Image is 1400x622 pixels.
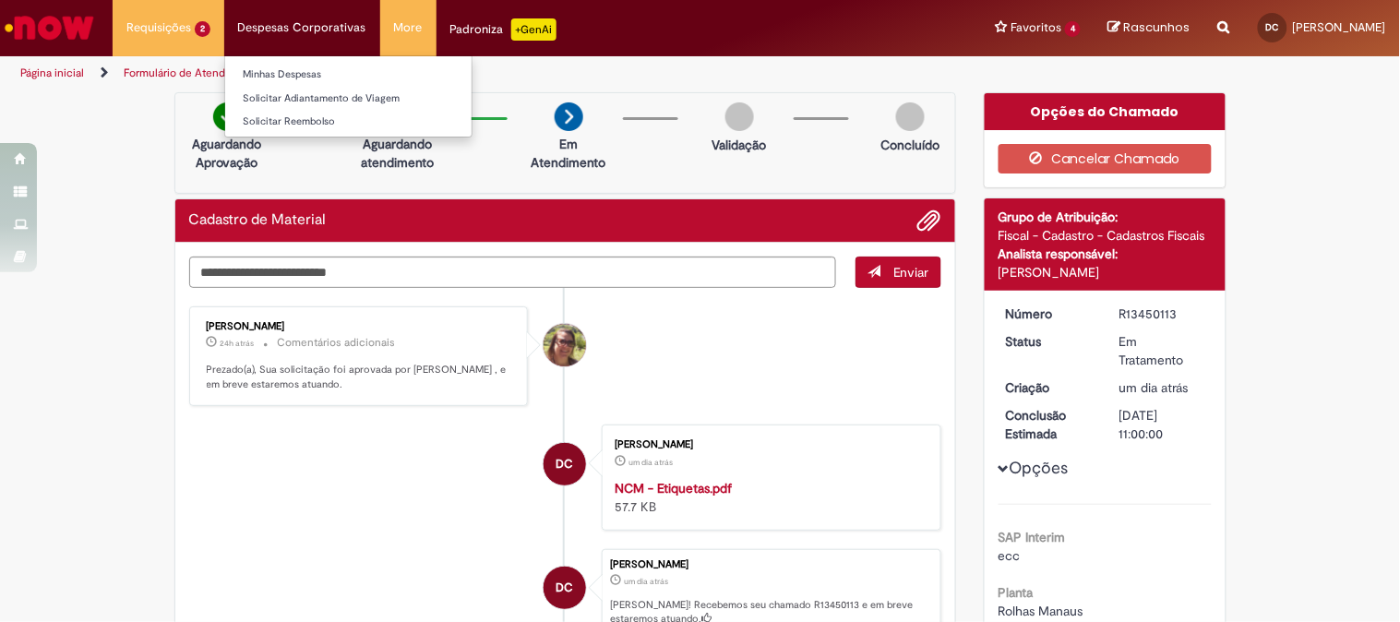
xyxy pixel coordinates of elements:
[999,263,1212,281] div: [PERSON_NAME]
[1119,305,1205,323] div: R13450113
[880,136,939,154] p: Concluído
[896,102,925,131] img: img-circle-grey.png
[221,338,255,349] time: 26/08/2025 18:42:00
[999,144,1212,173] button: Cancelar Chamado
[992,332,1106,351] dt: Status
[278,335,396,351] small: Comentários adicionais
[14,56,919,90] ul: Trilhas de página
[893,264,929,281] span: Enviar
[917,209,941,233] button: Adicionar anexos
[712,136,767,154] p: Validação
[1119,406,1205,443] div: [DATE] 11:00:00
[511,18,556,41] p: +GenAi
[1119,379,1189,396] time: 26/08/2025 17:56:02
[124,66,260,80] a: Formulário de Atendimento
[999,208,1212,226] div: Grupo de Atribuição:
[189,212,327,229] h2: Cadastro de Material Histórico de tíquete
[544,324,586,366] div: Ana Paula De Sousa Rodrigues
[189,257,837,288] textarea: Digite sua mensagem aqui...
[628,457,673,468] span: um dia atrás
[238,18,366,37] span: Despesas Corporativas
[999,245,1212,263] div: Analista responsável:
[225,89,472,109] a: Solicitar Adiantamento de Viagem
[2,9,97,46] img: ServiceNow
[856,257,941,288] button: Enviar
[1293,19,1386,35] span: [PERSON_NAME]
[126,18,191,37] span: Requisições
[624,576,668,587] span: um dia atrás
[1108,19,1191,37] a: Rascunhos
[221,338,255,349] span: 24h atrás
[1266,21,1279,33] span: DC
[999,584,1034,601] b: Planta
[628,457,673,468] time: 26/08/2025 17:53:51
[1065,21,1081,37] span: 4
[544,567,586,609] div: Diely Carvalho
[992,305,1106,323] dt: Número
[999,547,1021,564] span: ecc
[207,321,514,332] div: [PERSON_NAME]
[1124,18,1191,36] span: Rascunhos
[624,576,668,587] time: 26/08/2025 17:56:02
[556,442,574,486] span: DC
[725,102,754,131] img: img-circle-grey.png
[544,443,586,485] div: Diely Carvalho
[992,406,1106,443] dt: Conclusão Estimada
[1119,332,1205,369] div: Em Tratamento
[1119,378,1205,397] div: 26/08/2025 17:56:02
[207,363,514,391] p: Prezado(a), Sua solicitação foi aprovada por [PERSON_NAME] , e em breve estaremos atuando.
[1011,18,1061,37] span: Favoritos
[999,603,1083,619] span: Rolhas Manaus
[999,529,1066,545] b: SAP Interim
[610,559,931,570] div: [PERSON_NAME]
[224,55,473,138] ul: Despesas Corporativas
[555,102,583,131] img: arrow-next.png
[225,65,472,85] a: Minhas Despesas
[195,21,210,37] span: 2
[615,479,922,516] div: 57.7 KB
[556,566,574,610] span: DC
[225,112,472,132] a: Solicitar Reembolso
[1119,379,1189,396] span: um dia atrás
[20,66,84,80] a: Página inicial
[992,378,1106,397] dt: Criação
[524,135,614,172] p: Em Atendimento
[999,226,1212,245] div: Fiscal - Cadastro - Cadastros Fiscais
[394,18,423,37] span: More
[450,18,556,41] div: Padroniza
[183,135,272,172] p: Aguardando Aprovação
[615,480,732,496] a: NCM - Etiquetas.pdf
[353,135,443,172] p: Aguardando atendimento
[213,102,242,131] img: check-circle-green.png
[985,93,1226,130] div: Opções do Chamado
[615,439,922,450] div: [PERSON_NAME]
